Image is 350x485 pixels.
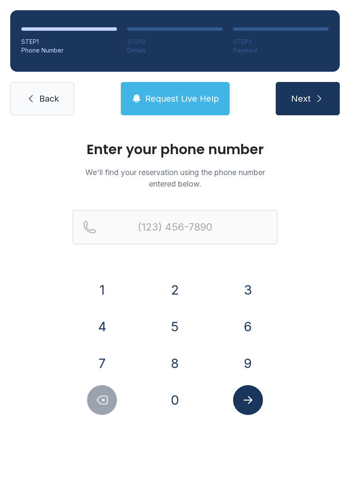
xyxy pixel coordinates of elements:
[233,348,263,378] button: 9
[73,210,277,244] input: Reservation phone number
[145,93,219,105] span: Request Live Help
[160,348,190,378] button: 8
[291,93,311,105] span: Next
[160,275,190,305] button: 2
[127,38,223,46] div: STEP 2
[87,275,117,305] button: 1
[21,38,117,46] div: STEP 1
[87,348,117,378] button: 7
[233,38,329,46] div: STEP 3
[233,312,263,342] button: 6
[87,312,117,342] button: 4
[73,167,277,190] p: We'll find your reservation using the phone number entered below.
[127,46,223,55] div: Details
[87,385,117,415] button: Delete number
[233,385,263,415] button: Submit lookup form
[39,93,59,105] span: Back
[21,46,117,55] div: Phone Number
[233,275,263,305] button: 3
[160,312,190,342] button: 5
[73,143,277,156] h1: Enter your phone number
[233,46,329,55] div: Payment
[160,385,190,415] button: 0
